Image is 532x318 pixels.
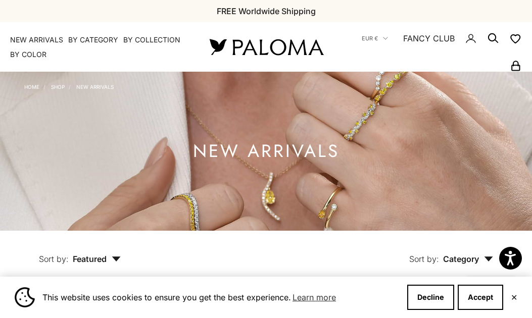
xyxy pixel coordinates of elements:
summary: By Collection [123,35,180,45]
p: FREE Worldwide Shipping [217,5,316,18]
img: Cookie banner [15,287,35,307]
span: Sort by: [409,254,439,264]
span: Category [443,254,493,264]
button: Sort by: Category [386,231,516,273]
button: Sort by: Featured [16,231,144,273]
summary: By Color [10,49,46,60]
a: Learn more [291,290,337,305]
summary: By Category [68,35,118,45]
button: Accept [458,285,503,310]
a: NEW ARRIVALS [10,35,63,45]
a: Shop [51,84,65,90]
nav: Breadcrumb [24,82,114,90]
span: Featured [73,254,121,264]
nav: Primary navigation [10,35,185,60]
span: This website uses cookies to ensure you get the best experience. [42,290,399,305]
button: Decline [407,285,454,310]
span: Sort by: [39,254,69,264]
nav: Secondary navigation [347,22,522,72]
a: NEW ARRIVALS [76,84,114,90]
span: EUR € [362,34,378,43]
h1: NEW ARRIVALS [193,145,340,157]
button: Close [511,294,517,300]
a: FANCY CLUB [403,32,455,45]
button: EUR € [362,34,388,43]
a: Home [24,84,39,90]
